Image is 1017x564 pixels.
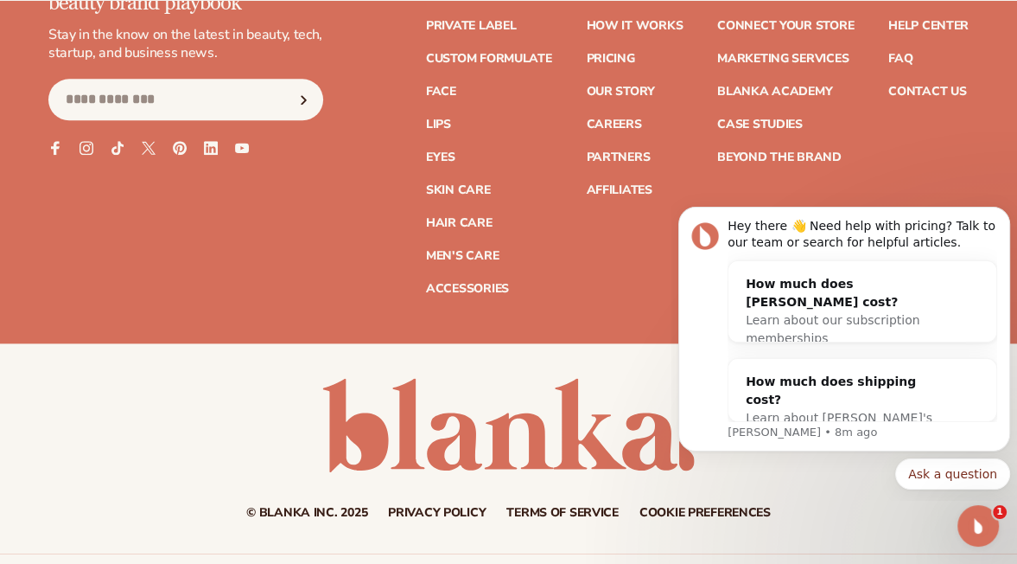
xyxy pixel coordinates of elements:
a: Custom formulate [426,53,552,65]
a: How It Works [586,20,683,32]
a: Marketing services [717,53,849,65]
a: Our Story [586,86,654,98]
a: Privacy policy [388,507,486,519]
a: FAQ [888,53,912,65]
a: Face [426,86,456,98]
a: Private label [426,20,516,32]
a: Careers [586,119,641,131]
iframe: Intercom notifications message [671,191,1017,500]
a: Partners [586,151,650,163]
iframe: Intercom live chat [957,505,999,547]
a: Terms of service [506,507,619,519]
a: Blanka Academy [717,86,832,98]
a: Lips [426,119,451,131]
small: © Blanka Inc. 2025 [246,504,367,521]
a: Cookie preferences [639,507,771,519]
a: Pricing [586,53,634,65]
a: Help Center [888,20,969,32]
a: Skin Care [426,184,490,196]
a: Men's Care [426,250,499,262]
span: 1 [993,505,1007,519]
button: Subscribe [284,79,322,120]
p: Stay in the know on the latest in beauty, tech, startup, and business news. [48,26,323,62]
a: Case Studies [717,119,803,131]
a: Accessories [426,283,509,295]
a: Contact Us [888,86,966,98]
a: Eyes [426,151,455,163]
a: Connect your store [717,20,854,32]
a: Beyond the brand [717,151,842,163]
a: Hair Care [426,217,492,229]
a: Affiliates [586,184,652,196]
